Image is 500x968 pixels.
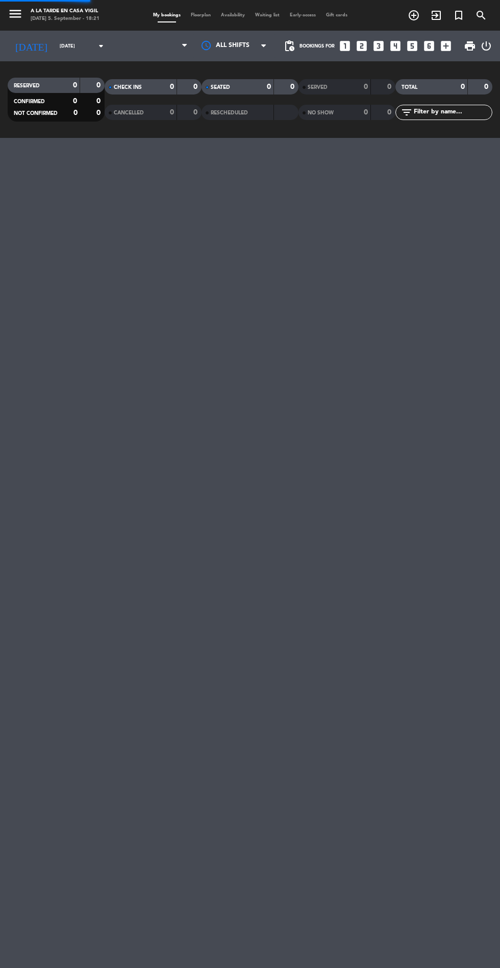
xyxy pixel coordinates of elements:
i: power_settings_new [480,40,492,52]
span: NO SHOW [308,110,334,115]
span: My bookings [148,13,186,17]
i: add_circle_outline [408,9,420,21]
strong: 0 [364,83,368,90]
i: add_box [439,39,453,53]
i: looks_4 [389,39,402,53]
span: RESERVED [14,83,40,88]
strong: 0 [73,82,77,89]
i: menu [8,6,23,21]
strong: 0 [170,83,174,90]
strong: 0 [73,109,78,116]
span: Waiting list [250,13,285,17]
i: [DATE] [8,36,55,56]
span: print [464,40,476,52]
span: pending_actions [283,40,295,52]
span: CHECK INS [114,85,142,90]
strong: 0 [193,109,199,116]
span: Floorplan [186,13,216,17]
span: SERVED [308,85,328,90]
span: TOTAL [402,85,417,90]
span: Availability [216,13,250,17]
strong: 0 [96,98,103,105]
div: A la tarde en Casa Vigil [31,8,99,15]
i: looks_one [338,39,352,53]
strong: 0 [193,83,199,90]
i: search [475,9,487,21]
i: looks_5 [406,39,419,53]
div: [DATE] 5. September - 18:21 [31,15,99,23]
strong: 0 [96,109,103,116]
strong: 0 [170,109,174,116]
span: RESCHEDULED [211,110,248,115]
strong: 0 [461,83,465,90]
span: CANCELLED [114,110,144,115]
div: LOG OUT [480,31,492,61]
strong: 0 [96,82,103,89]
button: menu [8,6,23,24]
strong: 0 [364,109,368,116]
i: turned_in_not [453,9,465,21]
strong: 0 [267,83,271,90]
span: Bookings for [299,43,335,49]
i: arrow_drop_down [95,40,107,52]
span: Gift cards [321,13,353,17]
i: looks_6 [422,39,436,53]
span: Early-access [285,13,321,17]
i: filter_list [401,106,413,119]
i: exit_to_app [430,9,442,21]
span: SEATED [211,85,230,90]
strong: 0 [387,109,393,116]
strong: 0 [387,83,393,90]
i: looks_two [355,39,368,53]
span: CONFIRMED [14,99,45,104]
strong: 0 [73,98,77,105]
input: Filter by name... [413,107,492,118]
span: NOT CONFIRMED [14,111,58,116]
strong: 0 [290,83,296,90]
i: looks_3 [372,39,385,53]
strong: 0 [484,83,490,90]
